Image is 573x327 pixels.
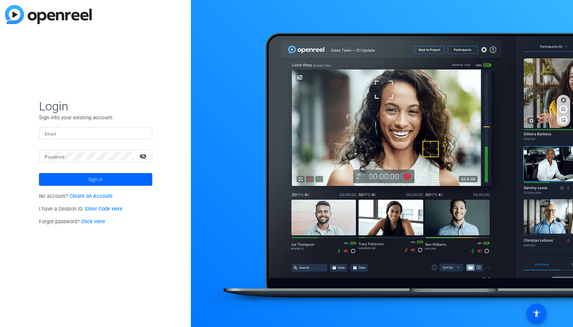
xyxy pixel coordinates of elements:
[39,114,152,121] p: Sign into your existing account.
[5,5,92,24] img: blue-gradient.svg
[532,309,541,318] mat-icon: accessibility
[39,193,113,199] span: No account?
[39,173,152,186] button: Sign in
[39,99,152,114] span: Login
[39,206,123,212] span: I have a Session ID.
[135,151,152,161] mat-icon: visibility_off
[45,129,147,138] input: Enter Email Address
[88,171,103,188] span: Sign in
[69,193,113,199] a: Create an Account
[45,155,65,160] mat-label: Password
[81,219,105,225] a: Click Here
[45,132,56,137] mat-label: Email
[39,219,106,225] span: Forgot password?
[85,206,123,212] a: Enter Code Here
